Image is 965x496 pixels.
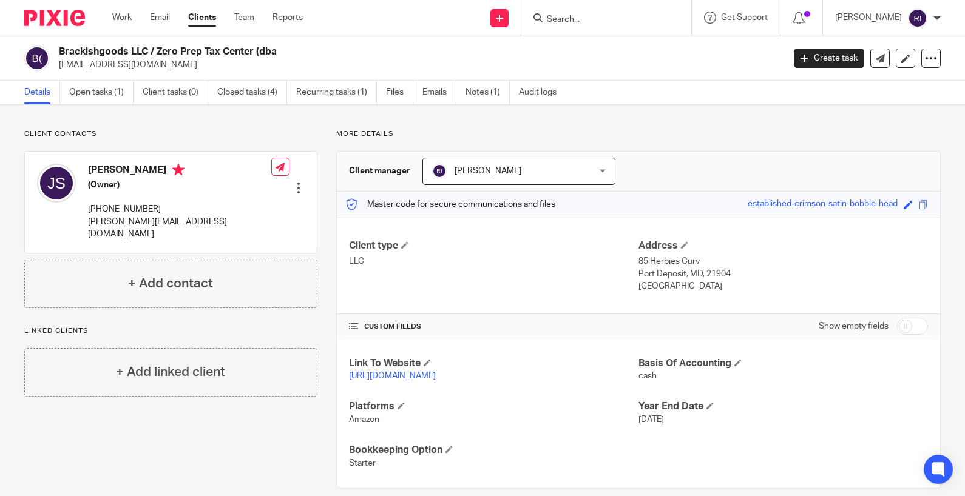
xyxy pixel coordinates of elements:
[24,45,50,71] img: svg%3E
[172,164,185,176] i: Primary
[638,240,928,252] h4: Address
[188,12,216,24] a: Clients
[273,12,303,24] a: Reports
[128,274,213,293] h4: + Add contact
[638,357,928,370] h4: Basis Of Accounting
[296,81,377,104] a: Recurring tasks (1)
[88,164,271,179] h4: [PERSON_NAME]
[24,10,85,26] img: Pixie
[638,372,657,380] span: cash
[69,81,134,104] a: Open tasks (1)
[794,49,864,68] a: Create task
[721,13,768,22] span: Get Support
[150,12,170,24] a: Email
[638,400,928,413] h4: Year End Date
[638,268,928,280] p: Port Deposit, MD, 21904
[24,81,60,104] a: Details
[349,400,638,413] h4: Platforms
[349,165,410,177] h3: Client manager
[349,444,638,457] h4: Bookkeeping Option
[748,198,898,212] div: established-crimson-satin-bobble-head
[37,164,76,203] img: svg%3E
[88,203,271,215] p: [PHONE_NUMBER]
[349,240,638,252] h4: Client type
[88,216,271,241] p: [PERSON_NAME][EMAIL_ADDRESS][DOMAIN_NAME]
[346,198,555,210] p: Master code for secure communications and files
[546,15,655,25] input: Search
[422,81,456,104] a: Emails
[59,45,632,58] h2: Brackishgoods LLC / Zero Prep Tax Center (dba
[519,81,566,104] a: Audit logs
[349,255,638,267] p: LLC
[908,8,927,28] img: svg%3E
[217,81,287,104] a: Closed tasks (4)
[455,167,521,175] span: [PERSON_NAME]
[59,59,776,71] p: [EMAIL_ADDRESS][DOMAIN_NAME]
[432,164,447,178] img: svg%3E
[638,280,928,292] p: [GEOGRAPHIC_DATA]
[466,81,510,104] a: Notes (1)
[638,255,928,267] p: 85 Herbies Curv
[349,372,436,380] a: [URL][DOMAIN_NAME]
[349,459,376,468] span: Starter
[386,81,413,104] a: Files
[24,129,317,139] p: Client contacts
[88,179,271,191] h5: (Owner)
[116,363,225,381] h4: + Add linked client
[349,415,379,424] span: Amazon
[638,415,664,424] span: [DATE]
[835,12,902,24] p: [PERSON_NAME]
[234,12,254,24] a: Team
[143,81,208,104] a: Client tasks (0)
[819,320,889,332] label: Show empty fields
[336,129,941,139] p: More details
[112,12,132,24] a: Work
[349,357,638,370] h4: Link To Website
[24,326,317,336] p: Linked clients
[349,322,638,332] h4: CUSTOM FIELDS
